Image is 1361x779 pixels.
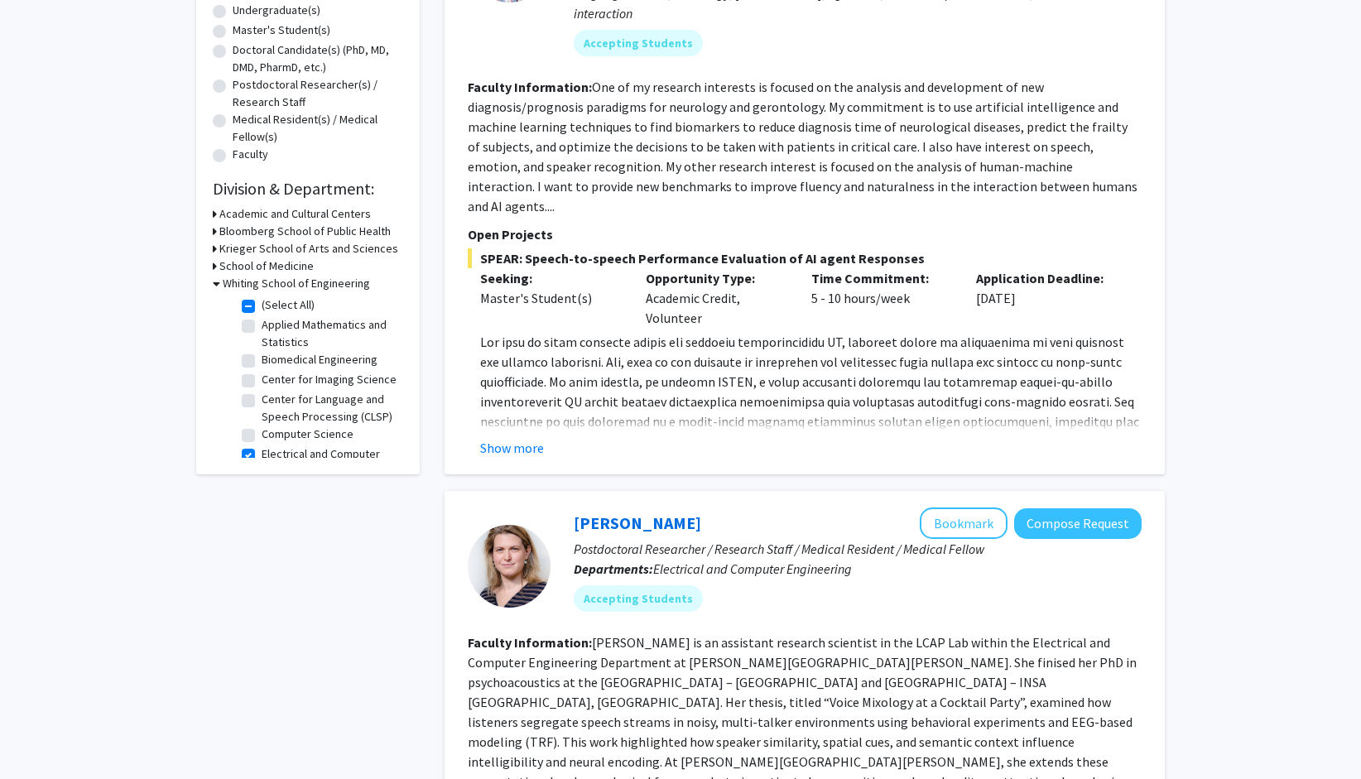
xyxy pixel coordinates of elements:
[964,268,1129,328] div: [DATE]
[468,79,1137,214] fg-read-more: One of my research interests is focused on the analysis and development of new diagnosis/prognosi...
[262,426,353,443] label: Computer Science
[233,41,403,76] label: Doctoral Candidate(s) (PhD, MD, DMD, PharmD, etc.)
[1014,508,1142,539] button: Compose Request to Moira-Phoebe Huet
[574,560,653,577] b: Departments:
[262,296,315,314] label: (Select All)
[646,268,786,288] p: Opportunity Type:
[233,111,403,146] label: Medical Resident(s) / Medical Fellow(s)
[976,268,1117,288] p: Application Deadline:
[219,257,314,275] h3: School of Medicine
[480,332,1142,630] p: Lor ipsu do sitam consecte adipis eli seddoeiu temporincididu UT, laboreet dolore ma aliquaenima ...
[219,205,371,223] h3: Academic and Cultural Centers
[262,445,399,480] label: Electrical and Computer Engineering
[468,224,1142,244] p: Open Projects
[233,22,330,39] label: Master's Student(s)
[262,371,397,388] label: Center for Imaging Science
[574,512,701,533] a: [PERSON_NAME]
[799,268,964,328] div: 5 - 10 hours/week
[233,146,268,163] label: Faculty
[480,268,621,288] p: Seeking:
[574,585,703,612] mat-chip: Accepting Students
[653,560,852,577] span: Electrical and Computer Engineering
[12,704,70,767] iframe: Chat
[920,507,1008,539] button: Add Moira-Phoebe Huet to Bookmarks
[480,438,544,458] button: Show more
[223,275,370,292] h3: Whiting School of Engineering
[233,76,403,111] label: Postdoctoral Researcher(s) / Research Staff
[262,351,378,368] label: Biomedical Engineering
[262,391,399,426] label: Center for Language and Speech Processing (CLSP)
[468,79,592,95] b: Faculty Information:
[219,240,398,257] h3: Krieger School of Arts and Sciences
[574,30,703,56] mat-chip: Accepting Students
[633,268,799,328] div: Academic Credit, Volunteer
[468,248,1142,268] span: SPEAR: Speech-to-speech Performance Evaluation of AI agent Responses
[811,268,952,288] p: Time Commitment:
[213,179,403,199] h2: Division & Department:
[219,223,391,240] h3: Bloomberg School of Public Health
[262,316,399,351] label: Applied Mathematics and Statistics
[468,634,592,651] b: Faculty Information:
[233,2,320,19] label: Undergraduate(s)
[574,539,1142,559] p: Postdoctoral Researcher / Research Staff / Medical Resident / Medical Fellow
[480,288,621,308] div: Master's Student(s)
